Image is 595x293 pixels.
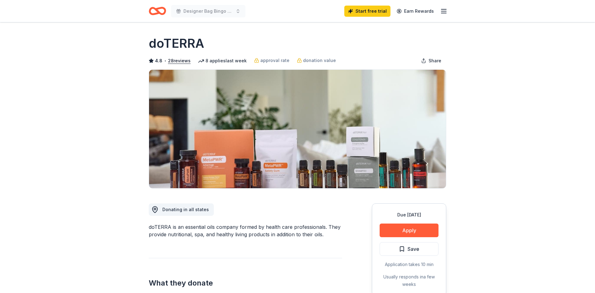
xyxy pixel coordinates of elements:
[429,57,441,64] span: Share
[408,245,419,253] span: Save
[380,211,439,219] div: Due [DATE]
[260,57,289,64] span: approval rate
[149,70,446,188] img: Image for doTERRA
[155,57,162,64] span: 4.8
[183,7,233,15] span: Designer Bag Bingo and Basket Raffle
[149,35,204,52] h1: doTERRA
[344,6,390,17] a: Start free trial
[380,242,439,256] button: Save
[162,207,209,212] span: Donating in all states
[149,4,166,18] a: Home
[171,5,245,17] button: Designer Bag Bingo and Basket Raffle
[149,223,342,238] div: doTERRA is an essential oils company formed by health care professionals. They provide nutritiona...
[149,278,342,288] h2: What they donate
[380,224,439,237] button: Apply
[168,57,191,64] button: 28reviews
[303,57,336,64] span: donation value
[164,58,166,63] span: •
[380,273,439,288] div: Usually responds in a few weeks
[254,57,289,64] a: approval rate
[416,55,446,67] button: Share
[393,6,438,17] a: Earn Rewards
[297,57,336,64] a: donation value
[198,57,247,64] div: 8 applies last week
[380,261,439,268] div: Application takes 10 min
